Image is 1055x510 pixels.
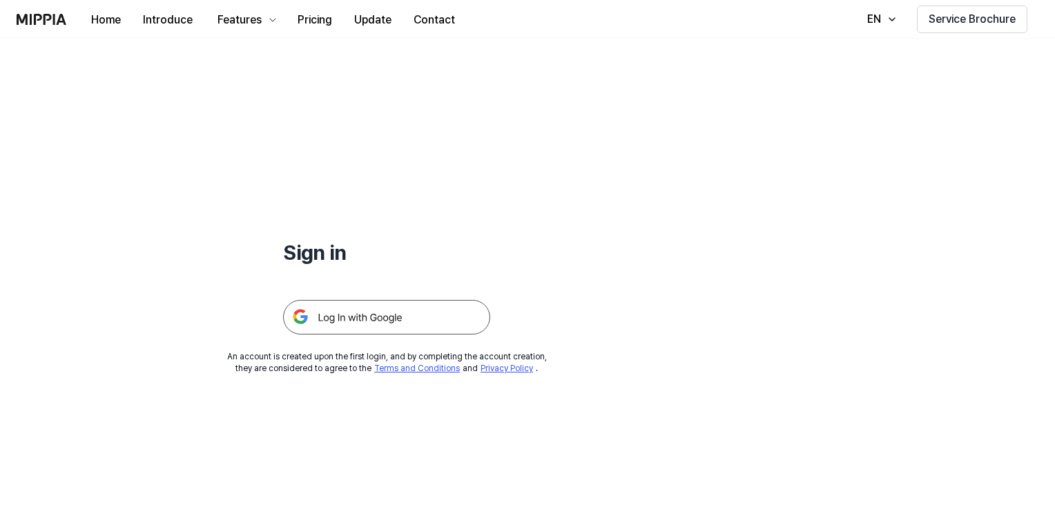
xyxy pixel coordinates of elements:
div: EN [864,11,884,28]
h1: Sign in [283,238,490,267]
button: Update [343,6,403,34]
img: logo [17,14,66,25]
a: Terms and Conditions [374,363,460,373]
button: Contact [403,6,466,34]
a: Privacy Policy [481,363,533,373]
div: An account is created upon the first login, and by completing the account creation, they are cons... [227,351,547,375]
button: Features [204,6,287,34]
a: Update [343,1,403,39]
button: Pricing [287,6,343,34]
button: Service Brochure [917,6,1027,33]
button: Home [80,6,132,34]
div: Features [215,12,264,28]
button: Introduce [132,6,204,34]
img: 구글 로그인 버튼 [283,300,490,334]
button: EN [853,6,906,33]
